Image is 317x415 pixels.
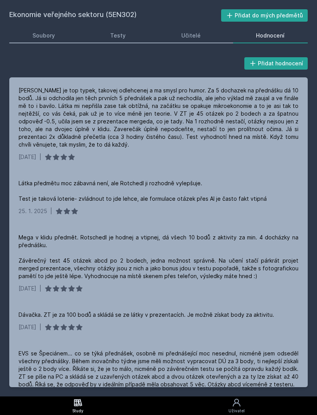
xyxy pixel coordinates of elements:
div: 25. 1. 2025 [19,207,47,215]
div: | [39,153,41,161]
div: EVS se Špeciánem... co se týká přednášek, osobně mi přednášející moc nesednul, nicméně jsem odsed... [19,350,298,388]
div: Soubory [32,32,55,39]
button: Přidat hodnocení [244,57,308,70]
div: Uživatel [228,408,245,414]
a: Testy [87,28,149,43]
a: Hodnocení [233,28,308,43]
div: Mega v klidu předmět. Rotschedl je hodnej a vtipnej, dá všech 10 bodů z aktivity za min. 4 docház... [19,234,298,280]
a: Soubory [9,28,78,43]
a: Učitelé [158,28,224,43]
div: [DATE] [19,153,36,161]
button: Přidat do mých předmětů [221,9,308,22]
div: Testy [110,32,126,39]
div: Dávačka. ZT je za 100 bodů a skládá se ze látky v prezentacích. Je možně získat body za aktivitu. [19,311,274,319]
div: Study [72,408,84,414]
div: [DATE] [19,285,36,292]
div: | [39,323,41,331]
div: | [50,207,52,215]
div: [DATE] [19,323,36,331]
div: [PERSON_NAME] je top typek, takovej odlehcenej a ma smysl pro humor. Za 5 dochazek na přednášku d... [19,87,298,149]
div: Hodnocení [256,32,285,39]
div: Učitelé [181,32,201,39]
div: | [39,285,41,292]
div: Látka předmětu moc zábavná není, ale Rotchedl ji rozhodně vylepšuje. Test je taková loterie- zvlá... [19,179,267,203]
h2: Ekonomie veřejného sektoru (5EN302) [9,9,221,22]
